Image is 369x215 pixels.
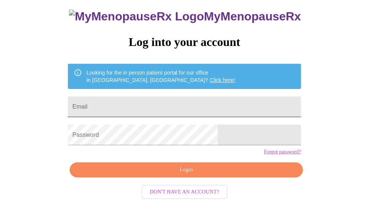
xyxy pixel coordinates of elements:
[150,188,219,197] span: Don't have an account?
[142,185,227,199] button: Don't have an account?
[78,165,294,175] span: Login
[86,66,235,87] div: Looking for the in person patient portal for our office in [GEOGRAPHIC_DATA], [GEOGRAPHIC_DATA]?
[140,188,229,194] a: Don't have an account?
[210,77,235,83] a: Click here!
[69,10,204,23] img: MyMenopauseRx Logo
[69,10,301,23] h3: MyMenopauseRx
[70,162,303,178] button: Login
[68,35,301,49] h3: Log into your account
[264,149,301,155] a: Forgot password?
